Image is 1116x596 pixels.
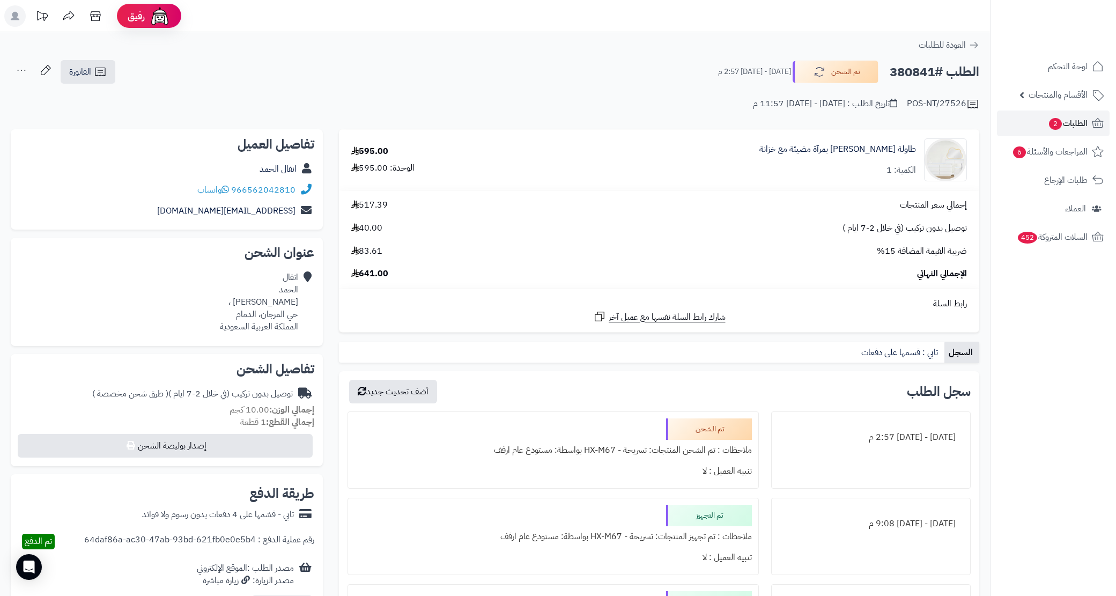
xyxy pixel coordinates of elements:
[997,224,1110,250] a: السلات المتروكة452
[609,311,726,323] span: شارك رابط السلة نفسها مع عميل آخر
[343,298,975,310] div: رابط السلة
[997,139,1110,165] a: المراجعات والأسئلة6
[249,487,314,500] h2: طريقة الدفع
[197,562,294,587] div: مصدر الطلب :الموقع الإلكتروني
[944,342,979,363] a: السجل
[351,222,382,234] span: 40.00
[1049,118,1062,130] span: 2
[354,526,752,547] div: ملاحظات : تم تجهيز المنتجات: تسريحة - HX-M67 بواسطة: مستودع عام ارفف
[877,245,967,257] span: ضريبة القيمة المضافة 15%
[793,61,878,83] button: تم الشحن
[28,5,55,30] a: تحديثات المنصة
[593,310,726,323] a: شارك رابط السلة نفسها مع عميل آخر
[351,162,415,174] div: الوحدة: 595.00
[919,39,966,51] span: العودة للطلبات
[1029,87,1088,102] span: الأقسام والمنتجات
[230,403,314,416] small: 10.00 كجم
[351,268,388,280] span: 641.00
[92,388,293,400] div: توصيل بدون تركيب (في خلال 2-7 ايام )
[778,513,964,534] div: [DATE] - [DATE] 9:08 م
[19,246,314,259] h2: عنوان الشحن
[917,268,967,280] span: الإجمالي النهائي
[1012,144,1088,159] span: المراجعات والأسئلة
[142,509,294,521] div: تابي - قسّمها على 4 دفعات بدون رسوم ولا فوائد
[666,505,752,526] div: تم التجهيز
[149,5,171,27] img: ai-face.png
[1048,116,1088,131] span: الطلبات
[231,183,295,196] a: 966562042810
[351,199,388,211] span: 517.39
[1017,230,1088,245] span: السلات المتروكة
[266,416,314,429] strong: إجمالي القطع:
[220,271,298,333] div: انفال الحمد [PERSON_NAME] ، حي المرجان، الدمام المملكة العربية السعودية
[351,245,382,257] span: 83.61
[666,418,752,440] div: تم الشحن
[157,204,295,217] a: [EMAIL_ADDRESS][DOMAIN_NAME]
[907,385,971,398] h3: سجل الطلب
[919,39,979,51] a: العودة للطلبات
[16,554,42,580] div: Open Intercom Messenger
[842,222,967,234] span: توصيل بدون تركيب (في خلال 2-7 ايام )
[907,98,979,111] div: POS-NT/27526
[19,138,314,151] h2: تفاصيل العميل
[1018,232,1037,244] span: 452
[900,199,967,211] span: إجمالي سعر المنتجات
[997,196,1110,222] a: العملاء
[260,163,297,175] a: انفال الحمد
[857,342,944,363] a: تابي : قسمها على دفعات
[197,183,229,196] a: واتساب
[997,167,1110,193] a: طلبات الإرجاع
[354,461,752,482] div: تنبيه العميل : لا
[925,138,966,181] img: 1753514452-1-90x90.jpg
[778,427,964,448] div: [DATE] - [DATE] 2:57 م
[886,164,916,176] div: الكمية: 1
[197,575,294,587] div: مصدر الزيارة: زيارة مباشرة
[1013,146,1026,158] span: 6
[69,65,91,78] span: الفاتورة
[349,380,437,403] button: أضف تحديث جديد
[61,60,115,84] a: الفاتورة
[18,434,313,458] button: إصدار بوليصة الشحن
[354,547,752,568] div: تنبيه العميل : لا
[718,67,791,77] small: [DATE] - [DATE] 2:57 م
[890,61,979,83] h2: الطلب #380841
[19,363,314,376] h2: تفاصيل الشحن
[354,440,752,461] div: ملاحظات : تم الشحن المنتجات: تسريحة - HX-M67 بواسطة: مستودع عام ارفف
[753,98,897,110] div: تاريخ الطلب : [DATE] - [DATE] 11:57 م
[997,54,1110,79] a: لوحة التحكم
[240,416,314,429] small: 1 قطعة
[128,10,145,23] span: رفيق
[1065,201,1086,216] span: العملاء
[84,534,314,549] div: رقم عملية الدفع : 64daf86a-ac30-47ab-93bd-621fb0e0e5b4
[997,111,1110,136] a: الطلبات2
[1043,27,1106,49] img: logo-2.png
[1044,173,1088,188] span: طلبات الإرجاع
[92,387,168,400] span: ( طرق شحن مخصصة )
[1048,59,1088,74] span: لوحة التحكم
[351,145,388,158] div: 595.00
[25,535,52,548] span: تم الدفع
[759,143,916,156] a: طاولة [PERSON_NAME] بمرآة مضيئة مع خزانة
[269,403,314,416] strong: إجمالي الوزن:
